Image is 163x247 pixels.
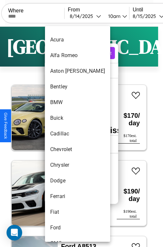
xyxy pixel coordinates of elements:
li: Cadillac [45,126,110,142]
li: Acura [45,32,110,48]
li: Ford [45,220,110,236]
li: Aston [PERSON_NAME] [45,63,110,79]
li: Chrysler [45,157,110,173]
li: Fiat [45,204,110,220]
li: Buick [45,110,110,126]
div: Give Feedback [3,113,8,139]
li: BMW [45,95,110,110]
li: Dodge [45,173,110,189]
li: Bentley [45,79,110,95]
div: Open Intercom Messenger [7,225,22,240]
li: Alfa Romeo [45,48,110,63]
li: Ferrari [45,189,110,204]
li: Chevrolet [45,142,110,157]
